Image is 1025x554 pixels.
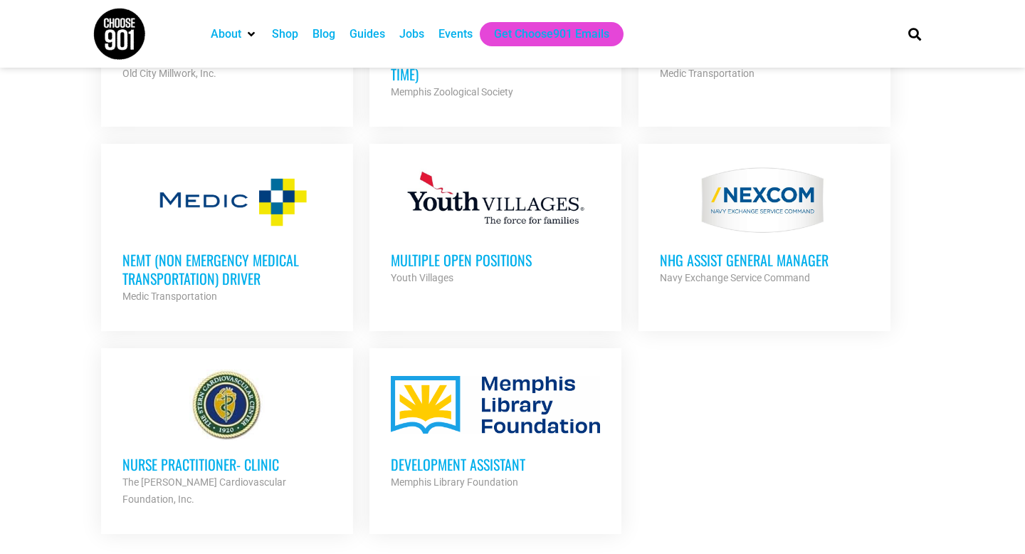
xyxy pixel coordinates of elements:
div: Search [903,22,927,46]
h3: NEMT (Non Emergency Medical Transportation) Driver [122,251,332,288]
strong: Memphis Zoological Society [391,86,513,98]
strong: Medic Transportation [122,291,217,302]
a: Events [438,26,473,43]
strong: Navy Exchange Service Command [660,272,810,283]
h3: Nurse Practitioner- Clinic [122,455,332,474]
a: Multiple Open Positions Youth Villages [369,144,621,308]
nav: Main nav [204,22,884,46]
a: Jobs [399,26,424,43]
strong: The [PERSON_NAME] Cardiovascular Foundation, Inc. [122,476,286,505]
h3: Multiple Open Positions [391,251,600,269]
h3: NHG ASSIST GENERAL MANAGER [660,251,869,269]
strong: Memphis Library Foundation [391,476,518,488]
a: About [211,26,241,43]
a: Shop [272,26,298,43]
strong: Youth Villages [391,272,453,283]
a: Blog [312,26,335,43]
h3: Development Assistant [391,455,600,474]
a: Development Assistant Memphis Library Foundation [369,348,621,512]
strong: Old City Millwork, Inc. [122,68,216,79]
strong: Medic Transportation [660,68,755,79]
a: Guides [349,26,385,43]
div: About [204,22,265,46]
a: Nurse Practitioner- Clinic The [PERSON_NAME] Cardiovascular Foundation, Inc. [101,348,353,529]
a: NEMT (Non Emergency Medical Transportation) Driver Medic Transportation [101,144,353,326]
a: NHG ASSIST GENERAL MANAGER Navy Exchange Service Command [638,144,890,308]
a: Get Choose901 Emails [494,26,609,43]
